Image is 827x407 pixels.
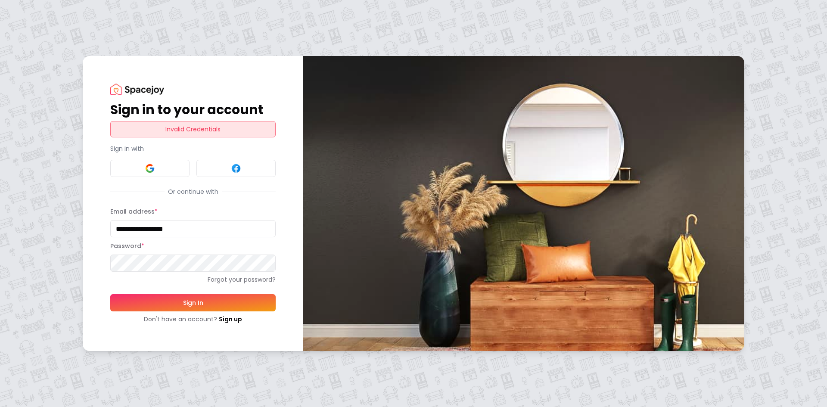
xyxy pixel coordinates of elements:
label: Email address [110,207,158,216]
a: Forgot your password? [110,275,276,284]
h1: Sign in to your account [110,102,276,118]
div: Don't have an account? [110,315,276,323]
img: Spacejoy Logo [110,84,164,95]
div: Invalid Credentials [110,121,276,137]
button: Sign In [110,294,276,311]
img: Google signin [145,163,155,174]
img: banner [303,56,744,351]
img: Facebook signin [231,163,241,174]
label: Password [110,242,144,250]
a: Sign up [219,315,242,323]
p: Sign in with [110,144,276,153]
span: Or continue with [165,187,222,196]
